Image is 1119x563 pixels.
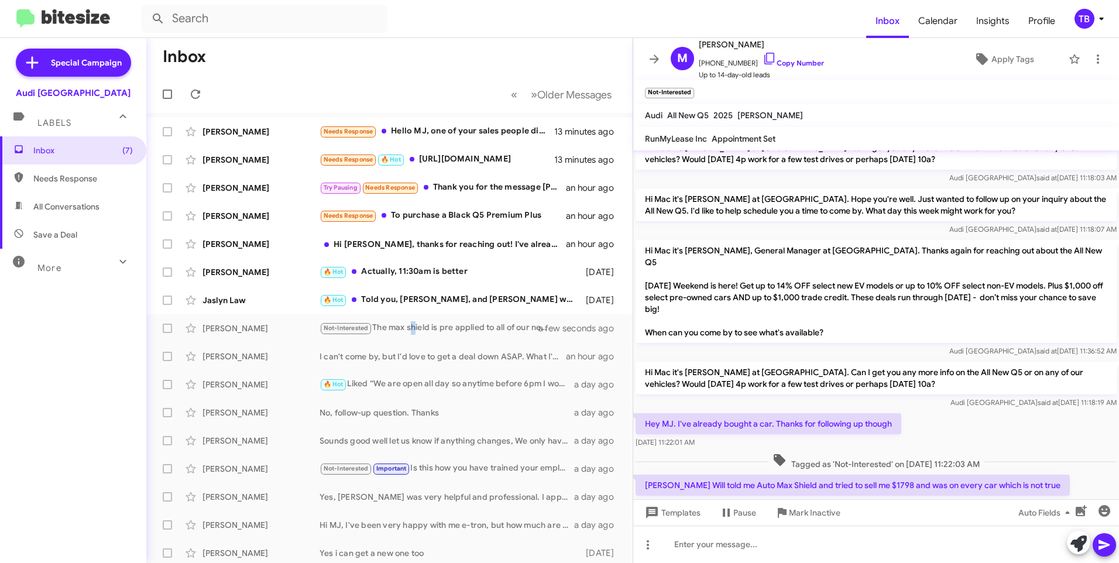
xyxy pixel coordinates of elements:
[967,4,1019,38] a: Insights
[320,153,554,166] div: [URL][DOMAIN_NAME]
[202,463,320,475] div: [PERSON_NAME]
[324,212,373,219] span: Needs Response
[909,4,967,38] a: Calendar
[320,321,553,335] div: The max shield is pre applied to all of our new and pre-owned cars but congrats on your new car
[320,519,574,531] div: Hi MJ, I've been very happy with me e-tron, but how much are you offering?
[677,49,688,68] span: M
[699,52,824,69] span: [PHONE_NUMBER]
[636,362,1117,394] p: Hi Mac it's [PERSON_NAME] at [GEOGRAPHIC_DATA]. Can I get you any more info on the All New Q5 or ...
[320,181,566,194] div: Thank you for the message [PERSON_NAME], will call when we ready. Busy this week . Thanks in advance
[202,435,320,447] div: [PERSON_NAME]
[202,407,320,418] div: [PERSON_NAME]
[324,296,344,304] span: 🔥 Hot
[645,110,663,121] span: Audi
[51,57,122,68] span: Special Campaign
[202,210,320,222] div: [PERSON_NAME]
[949,346,1117,355] span: Audi [GEOGRAPHIC_DATA] [DATE] 11:36:52 AM
[537,88,612,101] span: Older Messages
[142,5,387,33] input: Search
[37,263,61,273] span: More
[524,83,619,107] button: Next
[768,453,984,470] span: Tagged as 'Not-Interested' on [DATE] 11:22:03 AM
[554,126,623,138] div: 13 minutes ago
[1009,502,1084,523] button: Auto Fields
[1038,398,1058,407] span: said at
[636,475,1070,496] p: [PERSON_NAME] Will told me Auto Max Shield and tried to sell me $1798 and was on every car which ...
[1019,4,1065,38] a: Profile
[33,201,99,212] span: All Conversations
[733,502,756,523] span: Pause
[202,154,320,166] div: [PERSON_NAME]
[37,118,71,128] span: Labels
[1036,346,1057,355] span: said at
[202,182,320,194] div: [PERSON_NAME]
[553,322,623,334] div: a few seconds ago
[789,502,840,523] span: Mark Inactive
[636,413,901,434] p: Hey MJ. I've already bought a car. Thanks for following up though
[511,87,517,102] span: «
[33,229,77,241] span: Save a Deal
[324,268,344,276] span: 🔥 Hot
[699,69,824,81] span: Up to 14-day-old leads
[636,438,695,447] span: [DATE] 11:22:01 AM
[574,463,623,475] div: a day ago
[320,377,574,391] div: Liked “We are open all day so anytime before 6pm I would say.”
[320,238,566,250] div: Hi [PERSON_NAME], thanks for reaching out! I've already come in and checked out the car. I'm curr...
[566,210,623,222] div: an hour ago
[712,133,775,144] span: Appointment Set
[636,240,1117,343] p: Hi Mac it's [PERSON_NAME], General Manager at [GEOGRAPHIC_DATA]. Thanks again for reaching out ab...
[713,110,733,121] span: 2025
[320,407,574,418] div: No, follow-up question. Thanks
[202,294,320,306] div: Jaslyn Law
[574,491,623,503] div: a day ago
[320,293,581,307] div: Told you, [PERSON_NAME], and [PERSON_NAME] was coming in [DATE] at 9 and there was no record of a...
[320,547,581,559] div: Yes i can get a new one too
[381,156,401,163] span: 🔥 Hot
[324,465,369,472] span: Not-Interested
[566,238,623,250] div: an hour ago
[574,435,623,447] div: a day ago
[504,83,619,107] nav: Page navigation example
[320,125,554,138] div: Hello MJ, one of your sales people did reach out to me but didn't have the interior color we were...
[202,126,320,138] div: [PERSON_NAME]
[320,351,566,362] div: I can't come by, but I'd love to get a deal down ASAP. What I'm looking for is a three-year lease...
[320,462,574,475] div: Is this how you have trained your employees to treat customers?
[365,184,415,191] span: Needs Response
[766,502,850,523] button: Mark Inactive
[643,502,701,523] span: Templates
[202,547,320,559] div: [PERSON_NAME]
[991,49,1034,70] span: Apply Tags
[566,351,623,362] div: an hour ago
[866,4,909,38] a: Inbox
[1018,502,1075,523] span: Auto Fields
[1065,9,1106,29] button: TB
[633,502,710,523] button: Templates
[737,110,803,121] span: [PERSON_NAME]
[202,351,320,362] div: [PERSON_NAME]
[574,379,623,390] div: a day ago
[574,407,623,418] div: a day ago
[320,209,566,222] div: To purchase a Black Q5 Premium Plus
[944,49,1063,70] button: Apply Tags
[710,502,766,523] button: Pause
[581,294,623,306] div: [DATE]
[33,173,133,184] span: Needs Response
[636,137,1117,170] p: Hi Mac it's [PERSON_NAME] at [GEOGRAPHIC_DATA]. Can I get you any more info on the All New Q5 or ...
[122,145,133,156] span: (7)
[554,154,623,166] div: 13 minutes ago
[949,225,1117,234] span: Audi [GEOGRAPHIC_DATA] [DATE] 11:18:07 AM
[645,133,707,144] span: RunMyLease Inc
[699,37,824,52] span: [PERSON_NAME]
[1075,9,1094,29] div: TB
[324,380,344,388] span: 🔥 Hot
[667,110,709,121] span: All New Q5
[16,87,131,99] div: Audi [GEOGRAPHIC_DATA]
[16,49,131,77] a: Special Campaign
[574,519,623,531] div: a day ago
[636,188,1117,221] p: Hi Mac it's [PERSON_NAME] at [GEOGRAPHIC_DATA]. Hope you're well. Just wanted to follow up on you...
[202,519,320,531] div: [PERSON_NAME]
